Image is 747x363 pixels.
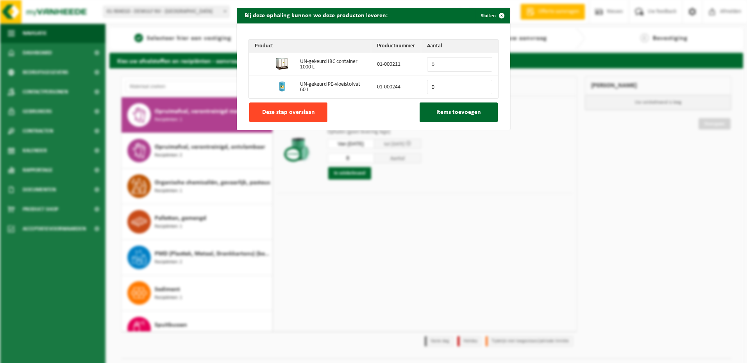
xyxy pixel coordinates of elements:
[420,102,498,122] button: Items toevoegen
[421,40,498,53] th: Aantal
[475,8,509,23] button: Sluiten
[371,76,421,98] td: 01-000244
[294,53,371,76] td: UN-gekeurd IBC container 1000 L
[294,76,371,98] td: UN-gekeurd PE-vloeistofvat 60 L
[237,8,395,23] h2: Bij deze ophaling kunnen we deze producten leveren:
[276,80,288,93] img: 01-000244
[371,40,421,53] th: Productnummer
[249,102,327,122] button: Deze stap overslaan
[436,109,481,115] span: Items toevoegen
[371,53,421,76] td: 01-000211
[276,58,288,70] img: 01-000211
[249,40,371,53] th: Product
[262,109,315,115] span: Deze stap overslaan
